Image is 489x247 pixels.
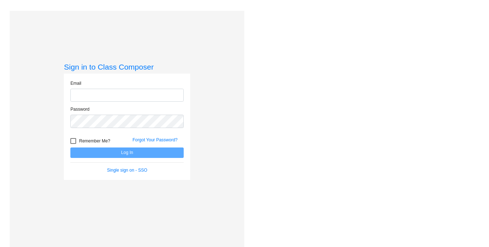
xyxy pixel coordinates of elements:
label: Password [70,106,89,113]
a: Forgot Your Password? [132,137,178,142]
label: Email [70,80,81,87]
button: Log In [70,147,184,158]
span: Remember Me? [79,137,110,145]
a: Single sign on - SSO [107,168,147,173]
h3: Sign in to Class Composer [64,62,190,71]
